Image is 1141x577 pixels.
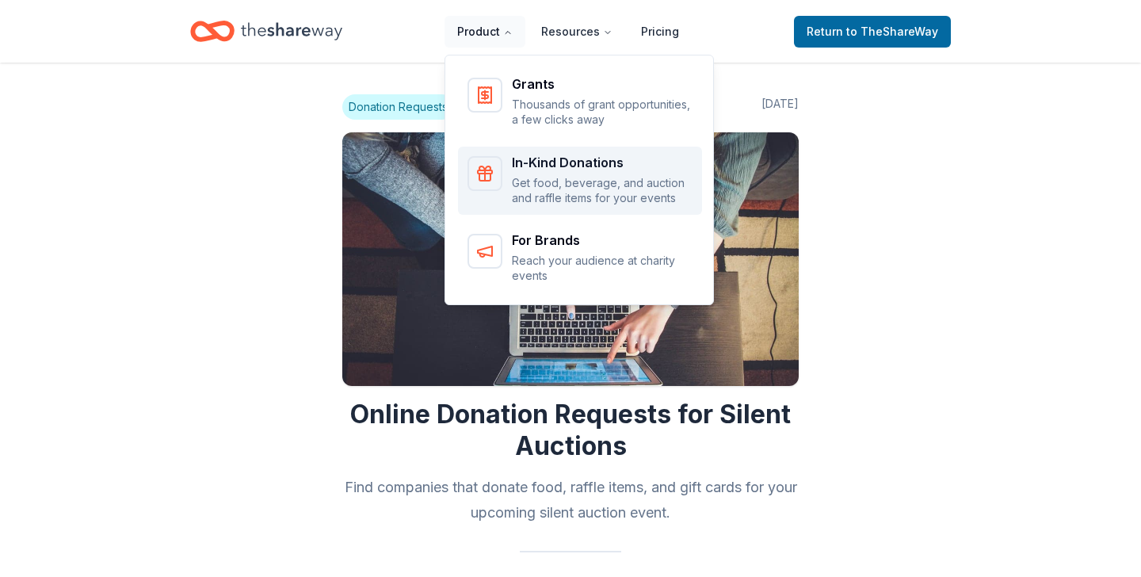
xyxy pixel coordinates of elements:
a: Pricing [628,16,692,48]
img: Image for Online Donation Requests for Silent Auctions [342,132,799,386]
h2: Find companies that donate food, raffle items, and gift cards for your upcoming silent auction ev... [342,475,799,525]
div: Product [445,55,715,306]
span: to TheShareWay [846,25,938,38]
a: In-Kind DonationsGet food, beverage, and auction and raffle items for your events [458,147,702,216]
p: Thousands of grant opportunities, a few clicks away [512,97,693,128]
div: In-Kind Donations [512,156,693,169]
nav: Main [445,13,692,50]
div: Grants [512,78,693,90]
div: For Brands [512,234,693,246]
a: Home [190,13,342,50]
span: Return [807,22,938,41]
button: Resources [529,16,625,48]
span: Donation Requests [342,94,454,120]
a: Returnto TheShareWay [794,16,951,48]
span: [DATE] [761,94,799,120]
a: For BrandsReach your audience at charity events [458,224,702,293]
p: Get food, beverage, and auction and raffle items for your events [512,175,693,206]
a: GrantsThousands of grant opportunities, a few clicks away [458,68,702,137]
button: Product [445,16,525,48]
h1: Online Donation Requests for Silent Auctions [342,399,799,462]
p: Reach your audience at charity events [512,253,693,284]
